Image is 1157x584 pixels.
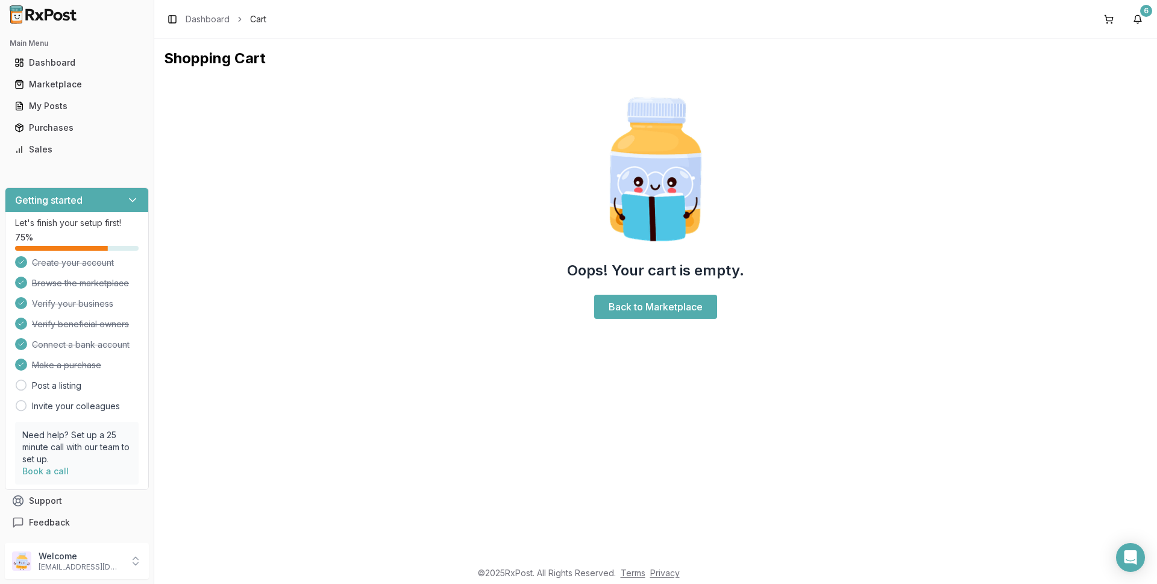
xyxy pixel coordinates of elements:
[32,277,129,289] span: Browse the marketplace
[594,295,717,319] a: Back to Marketplace
[186,13,266,25] nav: breadcrumb
[1116,543,1145,572] div: Open Intercom Messenger
[5,140,149,159] button: Sales
[578,92,733,246] img: Smart Pill Bottle
[5,5,82,24] img: RxPost Logo
[29,516,70,529] span: Feedback
[5,512,149,533] button: Feedback
[5,118,149,137] button: Purchases
[10,52,144,74] a: Dashboard
[5,96,149,116] button: My Posts
[32,257,114,269] span: Create your account
[15,231,33,243] span: 75 %
[164,49,1147,68] h1: Shopping Cart
[5,490,149,512] button: Support
[15,193,83,207] h3: Getting started
[621,568,645,578] a: Terms
[22,466,69,476] a: Book a call
[10,39,144,48] h2: Main Menu
[15,217,139,229] p: Let's finish your setup first!
[1128,10,1147,29] button: 6
[32,298,113,310] span: Verify your business
[32,318,129,330] span: Verify beneficial owners
[5,53,149,72] button: Dashboard
[650,568,680,578] a: Privacy
[32,339,130,351] span: Connect a bank account
[5,75,149,94] button: Marketplace
[14,57,139,69] div: Dashboard
[186,13,230,25] a: Dashboard
[12,551,31,571] img: User avatar
[10,117,144,139] a: Purchases
[39,562,122,572] p: [EMAIL_ADDRESS][DOMAIN_NAME]
[22,429,131,465] p: Need help? Set up a 25 minute call with our team to set up.
[250,13,266,25] span: Cart
[39,550,122,562] p: Welcome
[14,78,139,90] div: Marketplace
[32,359,101,371] span: Make a purchase
[14,122,139,134] div: Purchases
[14,143,139,155] div: Sales
[10,139,144,160] a: Sales
[1140,5,1152,17] div: 6
[14,100,139,112] div: My Posts
[32,400,120,412] a: Invite your colleagues
[567,261,744,280] h2: Oops! Your cart is empty.
[10,95,144,117] a: My Posts
[32,380,81,392] a: Post a listing
[10,74,144,95] a: Marketplace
